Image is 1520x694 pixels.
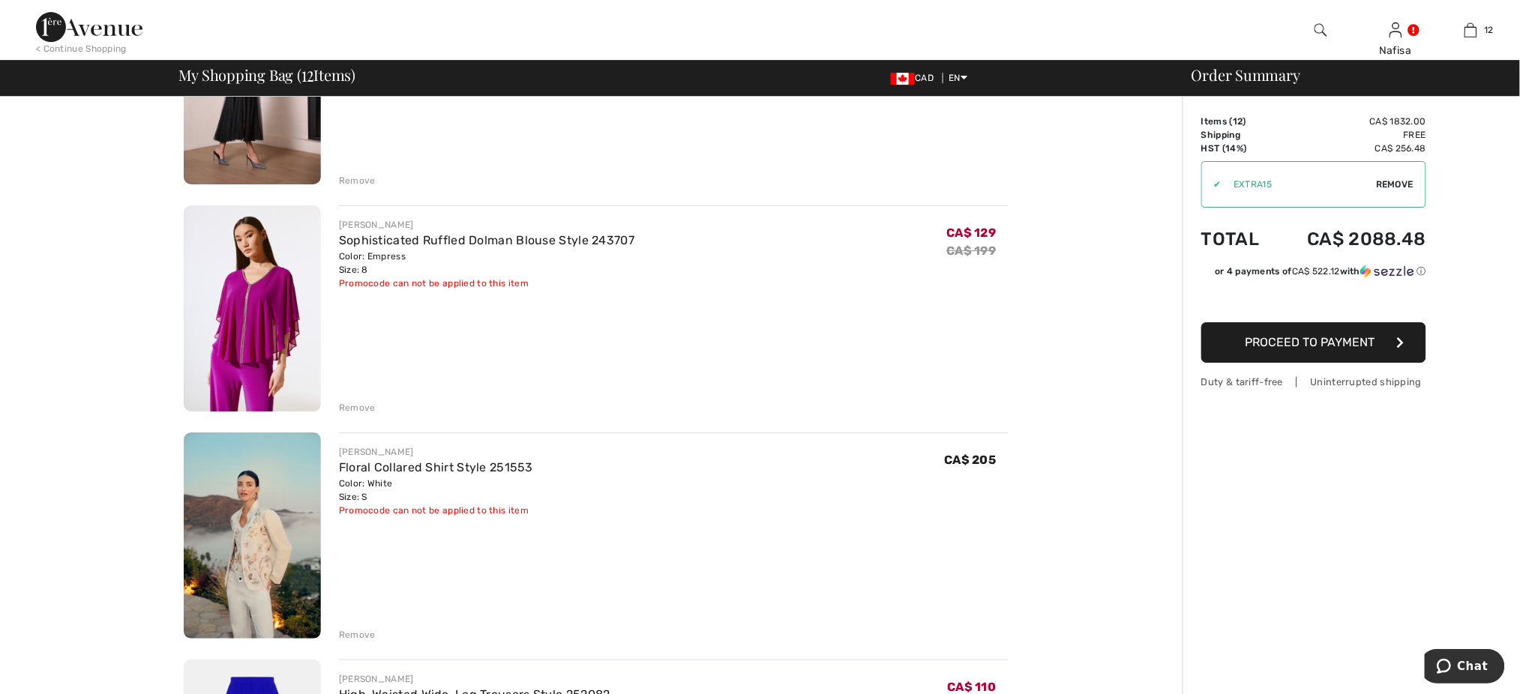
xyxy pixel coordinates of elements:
[891,73,940,83] span: CAD
[339,174,376,187] div: Remove
[1233,116,1243,127] span: 12
[339,672,610,686] div: [PERSON_NAME]
[1360,265,1414,278] img: Sezzle
[1222,162,1376,207] input: Promo code
[947,680,996,694] span: CA$ 110
[1276,214,1426,265] td: CA$ 2088.48
[1376,178,1414,191] span: Remove
[339,233,634,247] a: Sophisticated Ruffled Dolman Blouse Style 243707
[1174,67,1511,82] div: Order Summary
[1390,21,1402,39] img: My Info
[339,401,376,414] div: Remove
[1246,335,1375,349] span: Proceed to Payment
[1201,128,1276,142] td: Shipping
[1485,23,1495,37] span: 12
[36,12,142,42] img: 1ère Avenue
[301,64,314,83] span: 12
[949,73,968,83] span: EN
[339,477,533,504] div: Color: White Size: S
[1201,375,1426,389] div: Duty & tariff-free | Uninterrupted shipping
[1201,322,1426,363] button: Proceed to Payment
[184,432,321,639] img: Floral Collared Shirt Style 251553
[1215,265,1426,278] div: or 4 payments of with
[1276,128,1426,142] td: Free
[179,67,356,82] span: My Shopping Bag ( Items)
[1276,115,1426,128] td: CA$ 1832.00
[1201,283,1426,317] iframe: PayPal-paypal
[339,218,634,232] div: [PERSON_NAME]
[184,205,321,411] img: Sophisticated Ruffled Dolman Blouse Style 243707
[1276,142,1426,155] td: CA$ 256.48
[891,73,915,85] img: Canadian Dollar
[36,42,127,55] div: < Continue Shopping
[1390,22,1402,37] a: Sign In
[1201,142,1276,155] td: HST (14%)
[1465,21,1477,39] img: My Bag
[1359,43,1432,58] div: Nafisa
[946,244,996,258] s: CA$ 199
[339,250,634,277] div: Color: Empress Size: 8
[1201,265,1426,283] div: or 4 payments ofCA$ 522.12withSezzle Click to learn more about Sezzle
[1201,115,1276,128] td: Items ( )
[1425,649,1505,687] iframe: Opens a widget where you can chat to one of our agents
[339,277,634,290] div: Promocode can not be applied to this item
[1315,21,1327,39] img: search the website
[1292,266,1340,277] span: CA$ 522.12
[339,460,533,474] a: Floral Collared Shirt Style 251553
[1202,178,1222,191] div: ✔
[339,504,533,517] div: Promocode can not be applied to this item
[339,628,376,642] div: Remove
[1201,214,1276,265] td: Total
[1434,21,1507,39] a: 12
[944,453,996,467] span: CA$ 205
[339,445,533,459] div: [PERSON_NAME]
[946,226,996,240] span: CA$ 129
